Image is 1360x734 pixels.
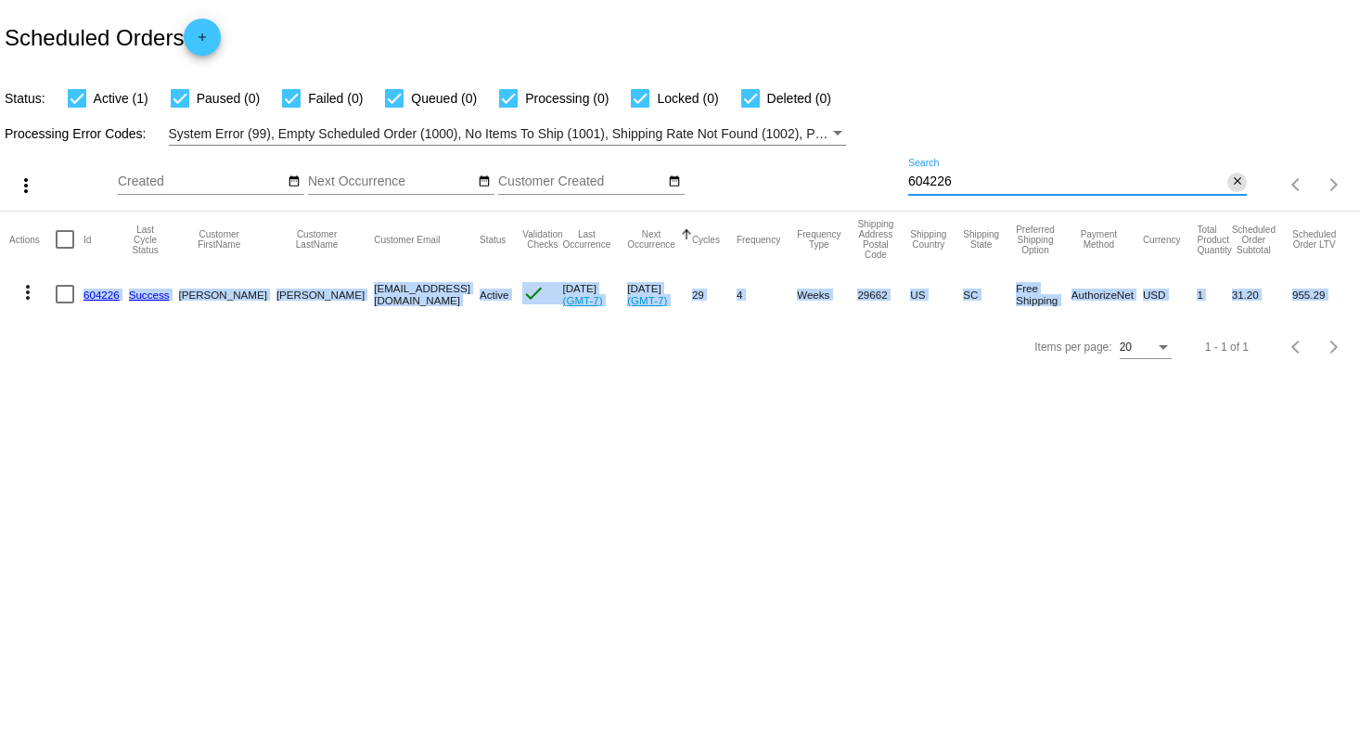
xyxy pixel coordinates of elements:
span: Active (1) [94,87,148,109]
mat-header-cell: Validation Checks [522,212,562,267]
mat-cell: US [910,267,963,321]
span: Failed (0) [308,87,363,109]
button: Change sorting for PreferredShippingOption [1016,225,1055,255]
button: Change sorting for CustomerEmail [374,234,440,245]
a: Success [129,289,170,301]
span: Locked (0) [657,87,718,109]
mat-cell: [DATE] [563,267,628,321]
a: (GMT-7) [563,294,603,306]
input: Search [908,174,1227,189]
mat-cell: [PERSON_NAME] [276,267,374,321]
mat-cell: 955.29 [1292,267,1353,321]
button: Change sorting for CustomerLastName [276,229,357,250]
mat-header-cell: Total Product Quantity [1197,212,1231,267]
mat-icon: date_range [288,174,301,189]
button: Change sorting for Status [480,234,506,245]
span: Paused (0) [197,87,260,109]
button: Change sorting for LifetimeValue [1292,229,1336,250]
mat-cell: SC [963,267,1016,321]
div: 1 - 1 of 1 [1205,341,1249,354]
mat-icon: check [522,282,545,304]
mat-cell: Weeks [797,267,857,321]
span: 20 [1120,341,1132,354]
button: Change sorting for Frequency [737,234,780,245]
button: Change sorting for LastOccurrenceUtc [563,229,611,250]
button: Change sorting for NextOccurrenceUtc [627,229,675,250]
button: Next page [1315,166,1353,203]
button: Change sorting for ShippingCountry [910,229,946,250]
input: Customer Created [498,174,665,189]
mat-icon: more_vert [15,174,37,197]
mat-cell: USD [1143,267,1198,321]
button: Change sorting for PaymentMethod.Type [1071,229,1126,250]
input: Created [118,174,285,189]
span: Processing Error Codes: [5,126,147,141]
mat-cell: AuthorizeNet [1071,267,1143,321]
mat-icon: date_range [478,174,491,189]
button: Change sorting for ShippingPostcode [857,219,893,260]
mat-cell: 29 [692,267,737,321]
button: Clear [1227,173,1247,192]
mat-icon: more_vert [17,281,39,303]
mat-icon: add [191,31,213,53]
span: Queued (0) [411,87,477,109]
button: Previous page [1278,166,1315,203]
mat-header-cell: Actions [9,212,56,267]
mat-cell: [PERSON_NAME] [179,267,276,321]
button: Change sorting for Id [83,234,91,245]
mat-cell: [EMAIL_ADDRESS][DOMAIN_NAME] [374,267,480,321]
mat-icon: date_range [668,174,681,189]
button: Change sorting for FrequencyType [797,229,840,250]
button: Change sorting for LastProcessingCycleId [129,225,162,255]
button: Change sorting for Cycles [692,234,720,245]
span: Status: [5,91,45,106]
div: Items per page: [1034,341,1111,354]
span: Active [480,289,509,301]
button: Change sorting for CurrencyIso [1143,234,1181,245]
mat-select: Items per page: [1120,341,1172,354]
button: Previous page [1278,328,1315,366]
button: Change sorting for ShippingState [963,229,999,250]
mat-cell: 31.20 [1232,267,1292,321]
mat-select: Filter by Processing Error Codes [169,122,847,146]
button: Change sorting for Subtotal [1232,225,1276,255]
mat-cell: Free Shipping [1016,267,1071,321]
mat-cell: 4 [737,267,797,321]
h2: Scheduled Orders [5,19,221,56]
button: Change sorting for CustomerFirstName [179,229,260,250]
mat-icon: close [1231,174,1244,189]
a: (GMT-7) [627,294,667,306]
mat-cell: [DATE] [627,267,692,321]
mat-cell: 1 [1197,267,1231,321]
button: Next page [1315,328,1353,366]
mat-cell: 29662 [857,267,910,321]
input: Next Occurrence [308,174,475,189]
a: 604226 [83,289,120,301]
span: Deleted (0) [767,87,831,109]
span: Processing (0) [525,87,609,109]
